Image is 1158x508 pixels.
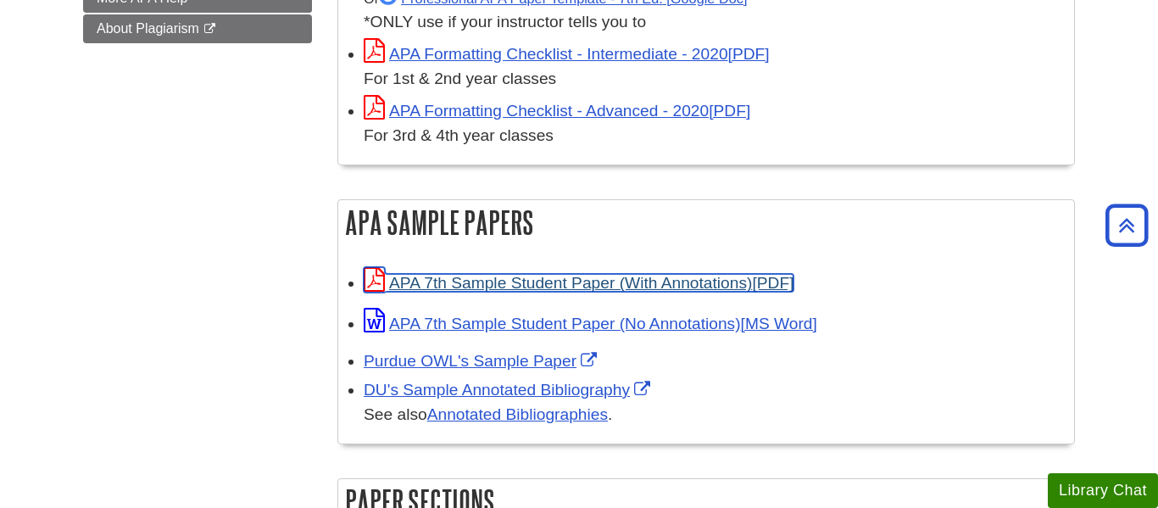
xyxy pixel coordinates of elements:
a: Annotated Bibliographies [427,405,608,423]
a: Link opens in new window [364,381,654,399]
a: Link opens in new window [364,315,817,332]
div: For 1st & 2nd year classes [364,67,1066,92]
a: Link opens in new window [364,274,793,292]
a: Back to Top [1100,214,1154,237]
a: Link opens in new window [364,45,770,63]
span: About Plagiarism [97,21,199,36]
a: Link opens in new window [364,102,750,120]
h2: APA Sample Papers [338,200,1074,245]
a: Link opens in new window [364,352,601,370]
div: For 3rd & 4th year classes [364,124,1066,148]
div: See also . [364,403,1066,427]
i: This link opens in a new window [203,24,217,35]
button: Library Chat [1048,473,1158,508]
a: About Plagiarism [83,14,312,43]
